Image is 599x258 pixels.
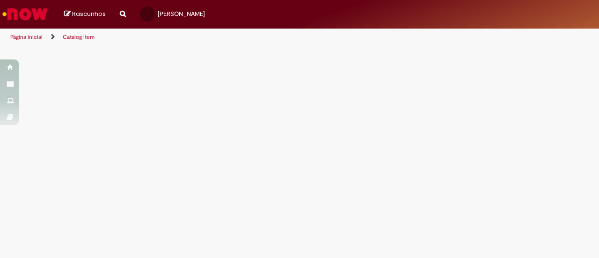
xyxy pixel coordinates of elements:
a: Rascunhos [64,10,106,19]
a: Catalog Item [63,33,95,41]
a: Página inicial [10,33,43,41]
img: ServiceNow [1,5,49,23]
span: [PERSON_NAME] [158,10,205,18]
ul: Trilhas de página [7,29,392,46]
span: Rascunhos [72,9,106,18]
